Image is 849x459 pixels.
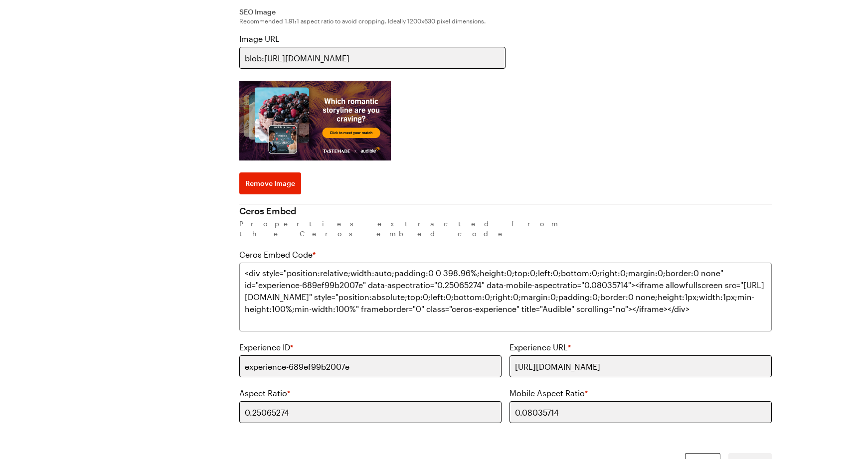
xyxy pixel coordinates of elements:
label: Experience URL [509,341,571,353]
img: Hub page header image [239,81,506,160]
label: Mobile Aspect Ratio [509,387,588,399]
label: SEO Image [239,3,772,17]
label: Experience ID [239,341,293,353]
p: Properties extracted from the Ceros embed code [239,219,574,239]
label: Image URL [239,33,280,45]
button: Remove Image [239,172,301,194]
label: Aspect Ratio [239,387,290,399]
h3: Ceros Embed [239,205,594,217]
label: Ceros Embed Code [239,249,316,261]
span: Remove Image [245,178,295,188]
p: Recommended 1.91:1 aspect ratio to avoid cropping. Ideally 1200x630 pixel dimensions. [239,17,772,25]
textarea: <div style="position:relative;width:auto;padding:0 0 398.96%;height:0;top:0;left:0;bottom:0;right... [239,263,772,331]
